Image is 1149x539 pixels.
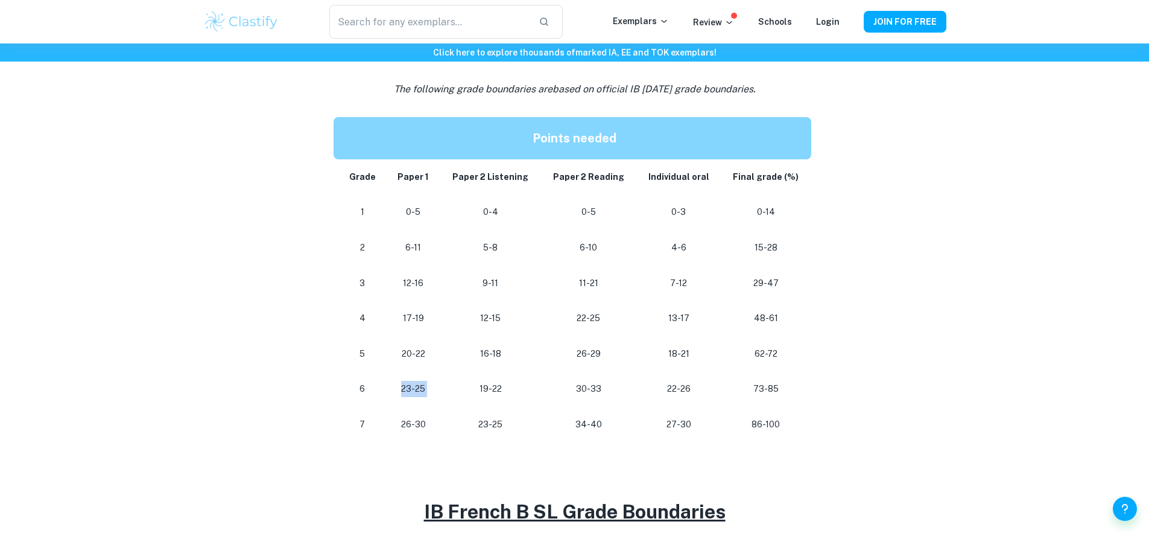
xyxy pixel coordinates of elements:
[646,240,711,256] p: 4-6
[450,310,531,327] p: 12-15
[397,172,429,182] strong: Paper 1
[396,240,431,256] p: 6-11
[396,416,431,433] p: 26-30
[203,10,280,34] img: Clastify logo
[730,346,801,362] p: 62-72
[2,46,1147,59] h6: Click here to explore thousands of marked IA, EE and TOK exemplars !
[733,172,799,182] strong: Final grade (%)
[396,310,431,327] p: 17-19
[646,204,711,220] p: 0-3
[348,310,378,327] p: 4
[450,416,531,433] p: 23-25
[396,381,431,397] p: 23-25
[551,275,627,292] p: 11-21
[730,310,801,327] p: 48-61
[551,240,627,256] p: 6-10
[348,275,378,292] p: 3
[730,416,801,433] p: 86-100
[816,17,840,27] a: Login
[452,172,528,182] strong: Paper 2 Listening
[348,346,378,362] p: 5
[551,310,627,327] p: 22-25
[551,204,627,220] p: 0-5
[646,346,711,362] p: 18-21
[348,381,378,397] p: 6
[348,204,378,220] p: 1
[646,381,711,397] p: 22-26
[730,204,801,220] p: 0-14
[758,17,792,27] a: Schools
[450,381,531,397] p: 19-22
[396,275,431,292] p: 12-16
[551,416,627,433] p: 34-40
[646,275,711,292] p: 7-12
[533,131,616,145] strong: Points needed
[551,346,627,362] p: 26-29
[730,275,801,292] p: 29-47
[424,500,726,523] u: IB French B SL Grade Boundaries
[348,240,378,256] p: 2
[648,172,709,182] strong: Individual oral
[730,381,801,397] p: 73-85
[730,240,801,256] p: 15-28
[553,172,624,182] strong: Paper 2 Reading
[693,16,734,29] p: Review
[349,172,376,182] strong: Grade
[450,275,531,292] p: 9-11
[450,204,531,220] p: 0-4
[394,83,756,95] i: The following grade boundaries are
[552,83,756,95] span: based on official IB [DATE] grade boundaries.
[1113,497,1137,521] button: Help and Feedback
[646,416,711,433] p: 27-30
[613,14,669,28] p: Exemplars
[450,346,531,362] p: 16-18
[551,381,627,397] p: 30-33
[646,310,711,327] p: 13-17
[396,204,431,220] p: 0-5
[348,416,378,433] p: 7
[329,5,528,39] input: Search for any exemplars...
[450,240,531,256] p: 5-8
[864,11,946,33] button: JOIN FOR FREE
[396,346,431,362] p: 20-22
